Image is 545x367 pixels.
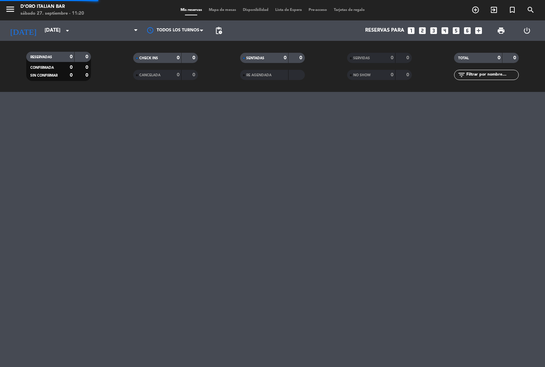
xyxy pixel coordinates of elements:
i: looks_one [407,26,416,35]
span: SIN CONFIRMAR [30,74,58,77]
div: D'oro Italian Bar [20,3,84,10]
strong: 0 [177,55,180,60]
i: add_box [474,26,483,35]
i: power_settings_new [523,27,531,35]
span: CONFIRMADA [30,66,54,69]
i: filter_list [457,71,466,79]
strong: 0 [406,55,410,60]
strong: 0 [192,73,197,77]
div: LOG OUT [514,20,540,41]
i: add_circle_outline [471,6,480,14]
strong: 0 [192,55,197,60]
strong: 0 [70,73,73,78]
i: looks_6 [463,26,472,35]
i: [DATE] [5,23,41,38]
strong: 0 [284,55,286,60]
strong: 0 [299,55,303,60]
i: turned_in_not [508,6,516,14]
span: NO SHOW [353,74,371,77]
button: menu [5,4,15,17]
i: looks_5 [452,26,461,35]
i: search [527,6,535,14]
span: SENTADAS [246,57,264,60]
span: Mapa de mesas [205,8,239,12]
strong: 0 [85,73,90,78]
span: Lista de Espera [272,8,305,12]
span: print [497,27,505,35]
span: TOTAL [458,57,469,60]
span: RESERVADAS [30,55,52,59]
strong: 0 [498,55,500,60]
span: CANCELADA [139,74,160,77]
i: looks_two [418,26,427,35]
strong: 0 [513,55,517,60]
span: CHECK INS [139,57,158,60]
i: exit_to_app [490,6,498,14]
span: Tarjetas de regalo [330,8,368,12]
span: RE AGENDADA [246,74,271,77]
span: Pre-acceso [305,8,330,12]
i: looks_4 [440,26,449,35]
strong: 0 [391,73,393,77]
span: Disponibilidad [239,8,272,12]
strong: 0 [177,73,180,77]
span: SERVIDAS [353,57,370,60]
strong: 0 [406,73,410,77]
span: Reservas para [365,28,404,34]
strong: 0 [85,54,90,59]
strong: 0 [85,65,90,70]
span: pending_actions [215,27,223,35]
strong: 0 [70,65,73,70]
strong: 0 [391,55,393,60]
i: menu [5,4,15,14]
input: Filtrar por nombre... [466,71,518,79]
div: sábado 27. septiembre - 11:20 [20,10,84,17]
strong: 0 [70,54,73,59]
span: Mis reservas [177,8,205,12]
i: arrow_drop_down [63,27,72,35]
i: looks_3 [429,26,438,35]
